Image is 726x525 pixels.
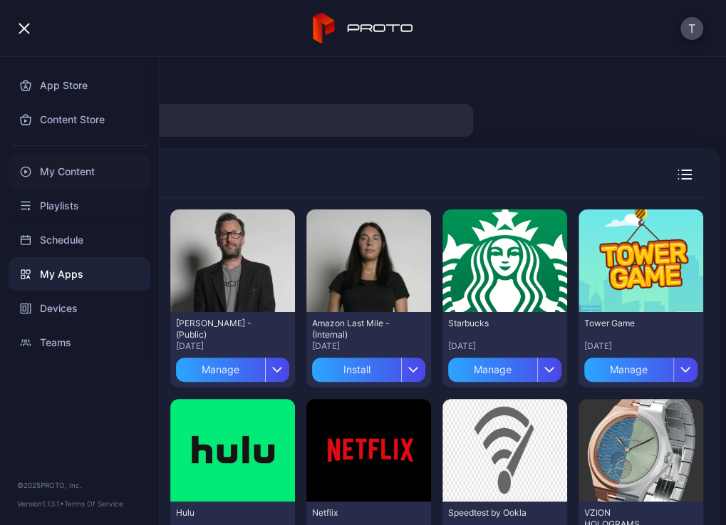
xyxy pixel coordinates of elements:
div: Speedtest by Ookla [448,507,527,519]
div: Manage [448,358,537,382]
div: Tower Game [584,318,663,329]
a: Teams [9,326,150,360]
button: Manage [584,352,698,382]
a: Terms Of Service [64,499,123,508]
button: Install [312,352,425,382]
div: © 2025 PROTO, Inc. [17,479,142,491]
div: [DATE] [448,341,561,352]
div: [DATE] [312,341,425,352]
div: [DATE] [584,341,698,352]
button: Manage [448,352,561,382]
span: Version 1.13.1 • [17,499,64,508]
div: Hulu [176,507,254,519]
button: T [680,17,703,40]
div: Manage [176,358,265,382]
a: App Store [9,68,150,103]
div: Netflix [312,507,390,519]
a: My Content [9,155,150,189]
div: Install [312,358,401,382]
div: Starbucks [448,318,527,329]
a: Playlists [9,189,150,223]
div: [DATE] [176,341,289,352]
button: Manage [176,352,289,382]
a: Content Store [9,103,150,137]
a: Devices [9,291,150,326]
a: My Apps [9,257,150,291]
a: Schedule [9,223,150,257]
div: Amazon Last Mile - (Internal) [312,318,390,341]
div: David N Persona - (Public) [176,318,254,341]
div: Manage [584,358,673,382]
